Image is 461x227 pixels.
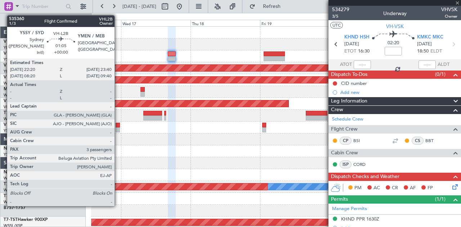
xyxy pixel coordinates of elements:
[388,40,399,47] span: 02:20
[4,63,48,68] a: VH-RIUHawker 800XP
[331,71,367,79] span: Dispatch To-Dos
[332,13,349,19] span: 3/5
[340,89,457,95] div: Add new
[428,185,433,192] span: FP
[358,48,370,55] span: 16:30
[332,205,367,213] a: Manage Permits
[4,87,19,91] span: M-JGVJ
[4,92,23,98] a: WIHH/HLP
[341,216,379,222] div: KHND PPR 1630Z
[4,123,50,127] a: VH-L2BChallenger 604
[4,176,23,181] a: WSSL/XSP
[8,14,78,26] button: All Aircraft
[441,13,457,19] span: Owner
[417,48,429,55] span: 18:50
[4,75,44,80] a: VP-BCYGlobal 5000
[257,4,287,9] span: Refresh
[4,206,26,210] a: B757-1757
[4,75,19,80] span: VP-BCY
[4,182,19,186] span: T7-ELLY
[386,23,404,30] span: VH-VSK
[4,51,59,56] a: VH-VSKGlobal Express XRS
[330,22,343,28] button: UTC
[425,137,442,144] a: BBT
[344,41,359,48] span: [DATE]
[4,104,25,110] a: VHHH/HKG
[4,123,19,127] span: VH-L2B
[4,57,22,62] a: YSSY/SYD
[4,63,18,68] span: VH-RIU
[4,218,48,222] a: T7-TSTHawker 900XP
[246,1,289,12] button: Refresh
[331,125,358,133] span: Flight Crew
[4,218,18,222] span: T7-TST
[4,69,26,74] a: YMEN/MEB
[4,128,24,133] a: YSHL/WOL
[417,41,432,48] span: [DATE]
[4,152,22,157] a: YSSY/SYD
[353,161,370,168] a: CORD
[4,40,43,44] a: VH-LEPGlobal 6000
[22,1,63,12] input: Trip Number
[331,149,358,157] span: Cabin Crew
[4,194,41,198] a: T7-RICGlobal 6000
[4,40,18,44] span: VH-LEP
[4,111,70,115] a: T7-[PERSON_NAME]Global 7500
[4,146,21,151] span: N604AU
[19,17,76,22] span: All Aircraft
[4,116,23,122] a: WSSL/XSP
[4,99,31,103] a: VP-CJRG-650
[4,99,18,103] span: VP-CJR
[4,194,17,198] span: T7-RIC
[353,137,370,144] a: BSI
[417,34,443,41] span: KMKC MKC
[331,195,348,204] span: Permits
[191,20,260,26] div: Thu 18
[412,137,424,145] div: CS
[340,137,352,145] div: CP
[354,185,362,192] span: PM
[93,14,105,21] div: [DATE]
[4,81,25,86] a: WMSA/SZB
[331,97,367,105] span: Leg Information
[121,20,191,26] div: Wed 17
[332,6,349,13] span: 534279
[331,173,399,181] span: Dispatch Checks and Weather
[410,185,416,192] span: AF
[122,3,156,10] span: [DATE] - [DATE]
[4,187,25,193] a: WMSA/SZB
[4,170,20,174] span: N8998K
[373,185,380,192] span: AC
[383,10,407,17] div: Underway
[4,170,45,174] a: N8998KGlobal 6000
[4,87,44,91] a: M-JGVJGlobal 5000
[4,45,26,50] a: YMEN/MEB
[332,116,363,123] a: Schedule Crew
[441,6,457,13] span: VHVSK
[4,206,18,210] span: B757-1
[344,48,356,55] span: ETOT
[438,61,449,68] span: ALDT
[392,185,398,192] span: CR
[430,48,442,55] span: ELDT
[435,71,446,78] span: (0/1)
[435,195,446,203] span: (1/1)
[341,80,367,86] div: CID number
[260,20,330,26] div: Fri 19
[4,146,52,151] a: N604AUChallenger 604
[331,106,343,114] span: Crew
[340,61,352,68] span: ATOT
[340,160,352,168] div: ISP
[344,34,370,41] span: KHND HSH
[4,182,32,186] a: T7-ELLYG-550
[4,51,19,56] span: VH-VSK
[4,199,23,205] a: WSSL/XSP
[4,111,45,115] span: T7-[PERSON_NAME]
